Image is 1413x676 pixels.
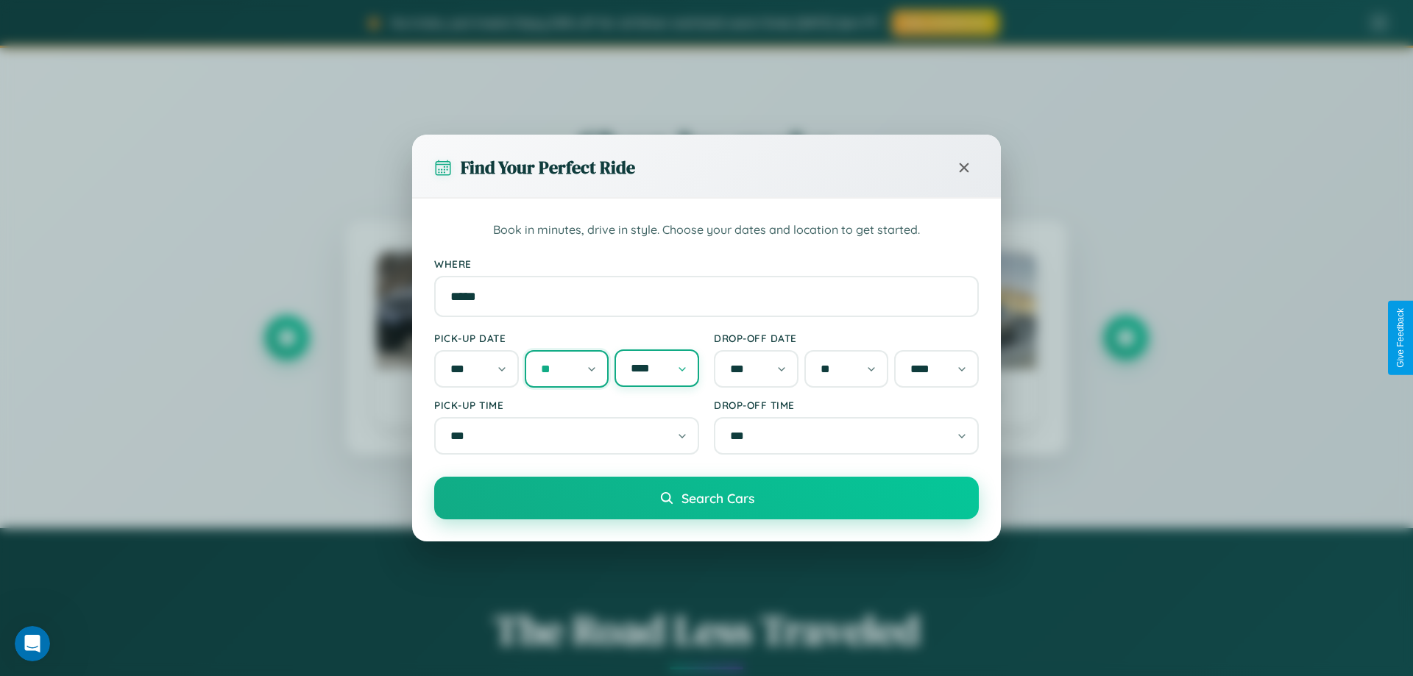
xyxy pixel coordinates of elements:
label: Drop-off Time [714,399,979,411]
span: Search Cars [681,490,754,506]
label: Drop-off Date [714,332,979,344]
p: Book in minutes, drive in style. Choose your dates and location to get started. [434,221,979,240]
button: Search Cars [434,477,979,519]
label: Pick-up Time [434,399,699,411]
h3: Find Your Perfect Ride [461,155,635,179]
label: Pick-up Date [434,332,699,344]
label: Where [434,257,979,270]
